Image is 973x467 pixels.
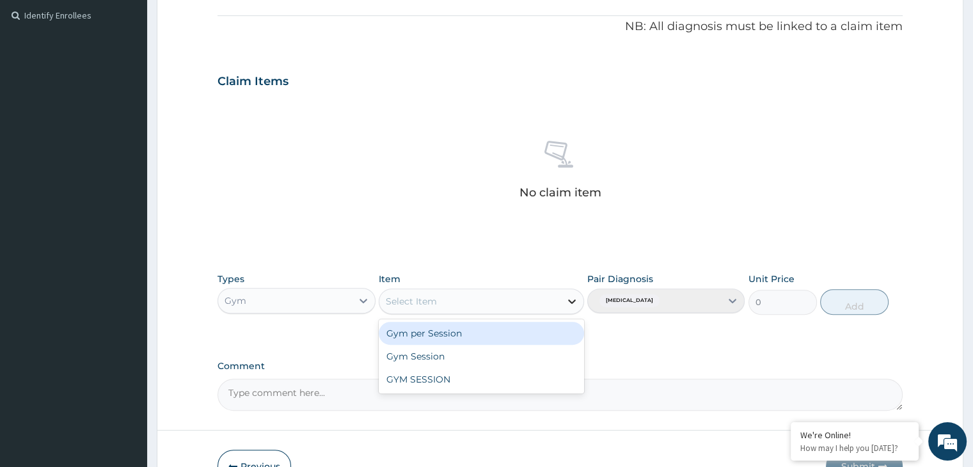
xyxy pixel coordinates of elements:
[587,273,653,285] label: Pair Diagnosis
[218,361,902,372] label: Comment
[67,72,215,88] div: Chat with us now
[218,19,902,35] p: NB: All diagnosis must be linked to a claim item
[379,273,400,285] label: Item
[24,64,52,96] img: d_794563401_company_1708531726252_794563401
[218,274,244,285] label: Types
[218,75,289,89] h3: Claim Items
[210,6,241,37] div: Minimize live chat window
[519,186,601,199] p: No claim item
[386,295,437,308] div: Select Item
[6,322,244,367] textarea: Type your message and hit 'Enter'
[74,148,177,277] span: We're online!
[379,322,584,345] div: Gym per Session
[379,368,584,391] div: GYM SESSION
[225,294,246,307] div: Gym
[800,443,909,454] p: How may I help you today?
[379,345,584,368] div: Gym Session
[800,429,909,441] div: We're Online!
[820,289,889,315] button: Add
[748,273,795,285] label: Unit Price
